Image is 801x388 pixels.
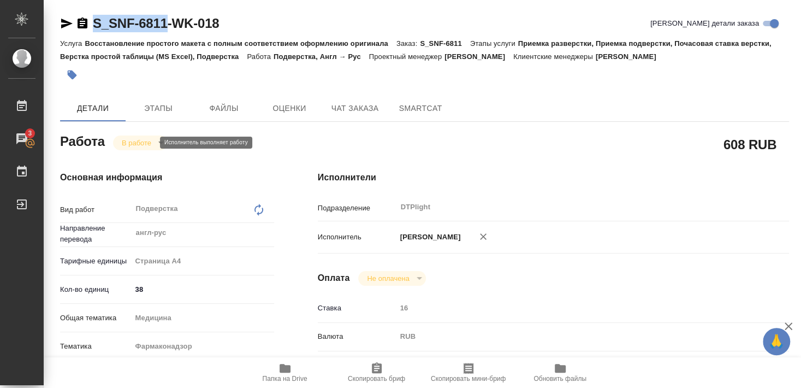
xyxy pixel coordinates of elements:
[348,375,405,383] span: Скопировать бриф
[132,337,274,356] div: Фармаконадзор
[198,102,250,115] span: Файлы
[723,135,776,154] h2: 608 RUB
[318,303,396,314] p: Ставка
[396,39,420,48] p: Заказ:
[318,171,789,184] h4: Исполнители
[763,328,790,355] button: 🙏
[60,284,132,295] p: Кол-во единиц
[396,327,750,346] div: RUB
[85,39,396,48] p: Восстановление простого макета с полным соответствием оформлению оригинала
[132,252,274,271] div: Страница А4
[60,341,132,352] p: Тематика
[67,102,119,115] span: Детали
[596,52,664,61] p: [PERSON_NAME]
[60,313,132,324] p: Общая тематика
[318,203,396,214] p: Подразделение
[431,375,506,383] span: Скопировать мини-бриф
[767,330,786,353] span: 🙏
[318,272,350,285] h4: Оплата
[364,274,412,283] button: Не оплачена
[60,256,132,267] p: Тарифные единицы
[318,232,396,243] p: Исполнитель
[263,102,316,115] span: Оценки
[239,357,331,388] button: Папка на Drive
[132,309,274,327] div: Медицина
[3,125,41,152] a: 3
[394,102,447,115] span: SmartCat
[60,17,73,30] button: Скопировать ссылку для ЯМессенджера
[396,232,461,243] p: [PERSON_NAME]
[132,102,185,115] span: Этапы
[60,171,274,184] h4: Основная информация
[444,52,513,61] p: [PERSON_NAME]
[60,131,105,150] h2: Работа
[533,375,586,383] span: Обновить файлы
[113,136,168,150] div: В работе
[76,17,89,30] button: Скопировать ссылку
[60,223,132,245] p: Направление перевода
[318,331,396,342] p: Валюта
[423,357,514,388] button: Скопировать мини-бриф
[358,271,425,286] div: В работе
[21,128,38,139] span: 3
[329,102,381,115] span: Чат заказа
[331,357,423,388] button: Скопировать бриф
[369,52,444,61] p: Проектный менеджер
[396,300,750,316] input: Пустое поле
[132,281,274,297] input: ✎ Введи что-нибудь
[60,204,132,215] p: Вид работ
[513,52,596,61] p: Клиентские менеджеры
[118,138,155,148] button: В работе
[263,375,307,383] span: Папка на Drive
[514,357,606,388] button: Обновить файлы
[247,52,274,61] p: Работа
[650,18,759,29] span: [PERSON_NAME] детали заказа
[60,63,84,87] button: Добавить тэг
[420,39,470,48] p: S_SNF-6811
[470,39,518,48] p: Этапы услуги
[274,52,369,61] p: Подверстка, Англ → Рус
[471,225,495,249] button: Удалить исполнителя
[60,39,85,48] p: Услуга
[93,16,219,31] a: S_SNF-6811-WK-018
